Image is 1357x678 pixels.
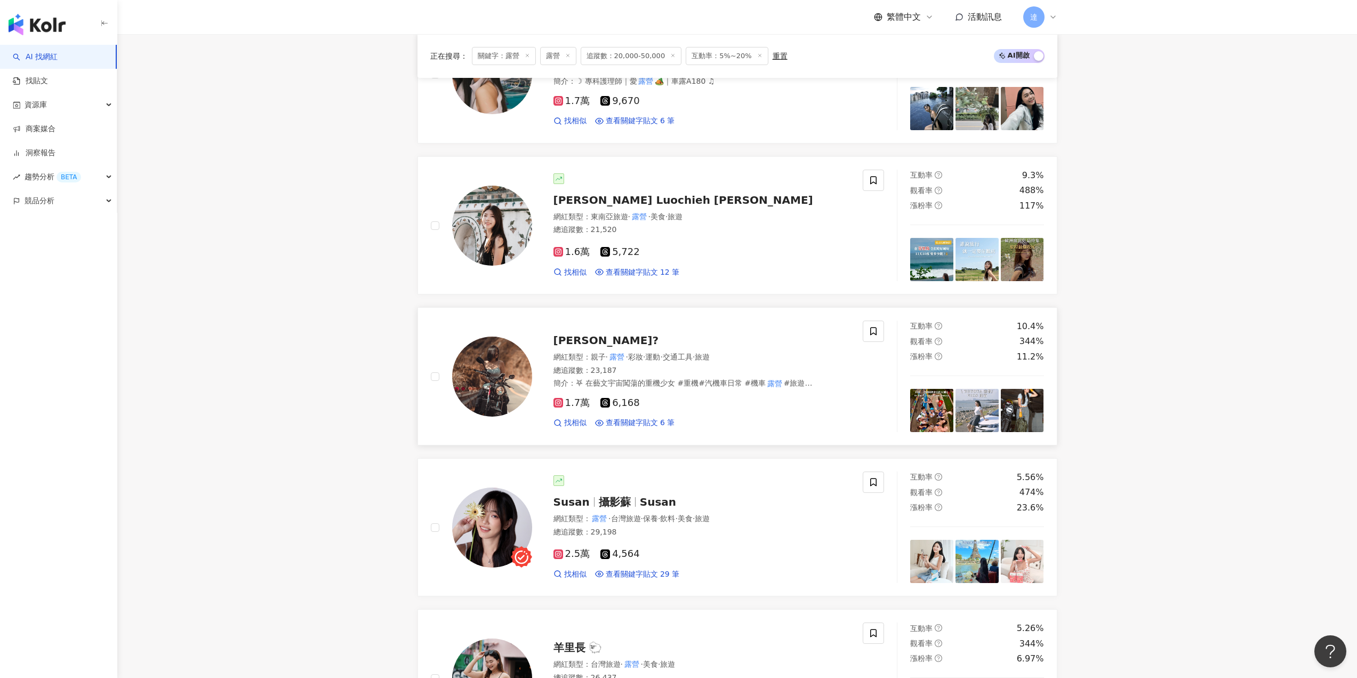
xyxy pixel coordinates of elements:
[472,47,536,65] span: 關鍵字：露營
[553,352,850,363] div: 網紅類型 ：
[628,353,643,361] span: 彩妝
[935,171,942,179] span: question-circle
[1017,502,1044,514] div: 23.6%
[452,488,532,568] img: KOL Avatar
[665,212,668,221] span: ·
[678,514,693,523] span: 美食
[910,639,933,648] span: 觀看率
[693,514,695,523] span: ·
[623,658,641,670] mark: 露營
[553,194,813,206] span: [PERSON_NAME] Luochieh [PERSON_NAME]
[643,660,658,668] span: 美食
[452,186,532,266] img: KOL Avatar
[935,489,942,496] span: question-circle
[663,353,693,361] span: 交通工具
[955,389,999,432] img: post-image
[628,212,630,221] span: ·
[935,338,942,345] span: question-circle
[1017,653,1044,665] div: 6.97%
[910,186,933,195] span: 觀看率
[591,660,621,668] span: 台灣旅遊
[606,418,675,428] span: 查看關鍵字貼文 6 筆
[25,165,81,189] span: 趨勢分析
[9,14,66,35] img: logo
[1017,351,1044,363] div: 11.2%
[660,514,675,523] span: 飲料
[595,569,680,580] a: 查看關鍵字貼文 29 筆
[600,246,640,258] span: 5,722
[553,334,659,347] span: [PERSON_NAME]?
[600,397,640,409] span: 6,168
[640,496,676,508] span: Susan
[606,569,680,580] span: 查看關鍵字貼文 29 筆
[643,514,658,523] span: 保養
[935,187,942,194] span: question-circle
[621,660,623,668] span: ·
[643,353,645,361] span: ·
[695,353,710,361] span: 旅遊
[655,77,714,85] span: 🏕️｜車露A180 ♫
[641,660,643,668] span: ·
[935,640,942,647] span: question-circle
[564,418,587,428] span: 找相似
[910,540,953,583] img: post-image
[1001,389,1044,432] img: post-image
[608,351,626,363] mark: 露營
[1001,238,1044,281] img: post-image
[773,52,788,60] div: 重置
[417,307,1057,445] a: KOL Avatar[PERSON_NAME]?網紅類型：親子·露營·彩妝·運動·交通工具·旅遊總追蹤數：23,187簡介：⛧ 在藝文宇宙闖蕩的重機少女 #重機#汽機車日常 #機車露營#旅遊 #...
[910,171,933,179] span: 互動率
[417,156,1057,294] a: KOL Avatar[PERSON_NAME] Luochieh [PERSON_NAME]網紅類型：東南亞旅遊·露營·美食·旅遊總追蹤數：21,5201.6萬5,722找相似查看關鍵字貼文 1...
[591,513,609,524] mark: 露營
[645,353,660,361] span: 運動
[910,624,933,633] span: 互動率
[887,11,921,23] span: 繁體中文
[910,389,953,432] img: post-image
[660,660,675,668] span: 旅遊
[553,641,603,654] span: 羊里長 🐑
[606,267,680,278] span: 查看關鍵字貼文 12 筆
[658,514,660,523] span: ·
[553,418,587,428] a: 找相似
[1001,87,1044,130] img: post-image
[564,116,587,126] span: 找相似
[417,458,1057,596] a: KOL AvatarSusan攝影蘇Susan網紅類型：露營·台灣旅遊·保養·飲料·美食·旅遊總追蹤數：29,1982.5萬4,564找相似查看關鍵字貼文 29 筆互動率question-cir...
[955,238,999,281] img: post-image
[57,172,81,182] div: BETA
[13,148,55,158] a: 洞察報告
[935,655,942,662] span: question-circle
[910,654,933,663] span: 漲粉率
[648,212,651,221] span: ·
[1030,11,1038,23] span: 達
[658,660,660,668] span: ·
[1019,336,1044,347] div: 344%
[553,514,850,524] div: 網紅類型 ：
[553,225,850,235] div: 總追蹤數 ： 21,520
[13,52,58,62] a: searchAI 找網紅
[25,93,47,117] span: 資源庫
[600,95,640,107] span: 9,670
[1019,638,1044,650] div: 344%
[581,47,682,65] span: 追蹤數：20,000-50,000
[935,504,942,511] span: question-circle
[935,322,942,330] span: question-circle
[626,353,628,361] span: ·
[600,548,640,560] span: 4,564
[564,569,587,580] span: 找相似
[668,212,682,221] span: 旅遊
[910,87,953,130] img: post-image
[595,116,675,126] a: 查看關鍵字貼文 6 筆
[595,418,675,428] a: 查看關鍵字貼文 6 筆
[935,353,942,360] span: question-circle
[553,246,590,258] span: 1.6萬
[553,116,587,126] a: 找相似
[630,211,648,222] mark: 露營
[25,189,54,213] span: 競品分析
[553,569,587,580] a: 找相似
[910,322,933,330] span: 互動率
[675,514,677,523] span: ·
[1017,472,1044,483] div: 5.56%
[910,488,933,497] span: 觀看率
[576,379,766,387] span: ⛧ 在藝文宇宙闖蕩的重機少女 #重機#汽機車日常 #機車
[1019,185,1044,196] div: 488%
